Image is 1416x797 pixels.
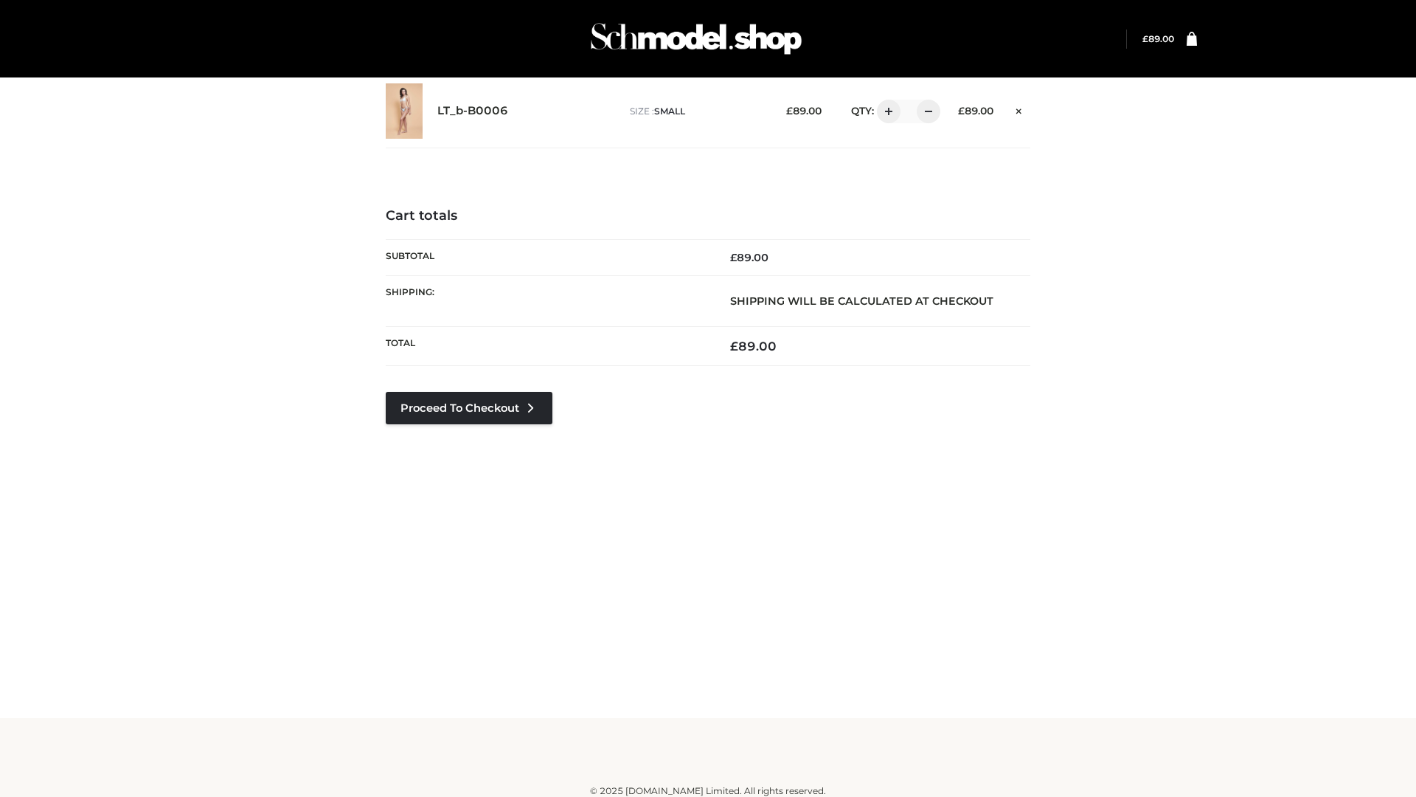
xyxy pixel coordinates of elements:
[386,327,708,366] th: Total
[730,339,777,353] bdi: 89.00
[836,100,935,123] div: QTY:
[586,10,807,68] img: Schmodel Admin 964
[786,105,793,117] span: £
[630,105,763,118] p: size :
[386,275,708,326] th: Shipping:
[730,251,768,264] bdi: 89.00
[386,83,423,139] img: LT_b-B0006 - SMALL
[1142,33,1174,44] a: £89.00
[1008,100,1030,119] a: Remove this item
[958,105,965,117] span: £
[786,105,822,117] bdi: 89.00
[730,251,737,264] span: £
[730,294,993,308] strong: Shipping will be calculated at checkout
[386,239,708,275] th: Subtotal
[654,106,685,117] span: SMALL
[1142,33,1174,44] bdi: 89.00
[730,339,738,353] span: £
[1142,33,1148,44] span: £
[437,104,508,118] a: LT_b-B0006
[386,392,552,424] a: Proceed to Checkout
[386,208,1030,224] h4: Cart totals
[958,105,993,117] bdi: 89.00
